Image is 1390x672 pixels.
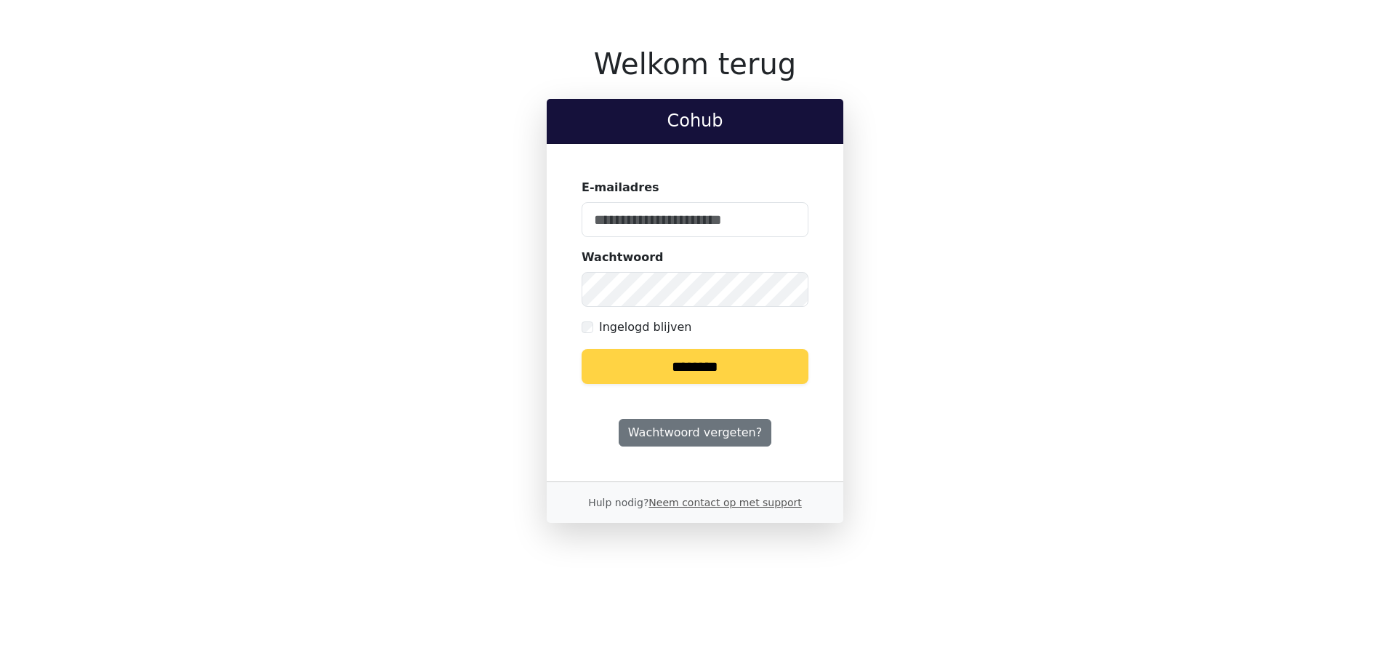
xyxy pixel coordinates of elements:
label: E-mailadres [582,179,659,196]
a: Wachtwoord vergeten? [619,419,771,447]
h1: Welkom terug [547,47,843,81]
label: Ingelogd blijven [599,319,691,336]
h2: Cohub [558,111,832,132]
a: Neem contact op met support [648,497,801,508]
small: Hulp nodig? [588,497,802,508]
label: Wachtwoord [582,249,664,266]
